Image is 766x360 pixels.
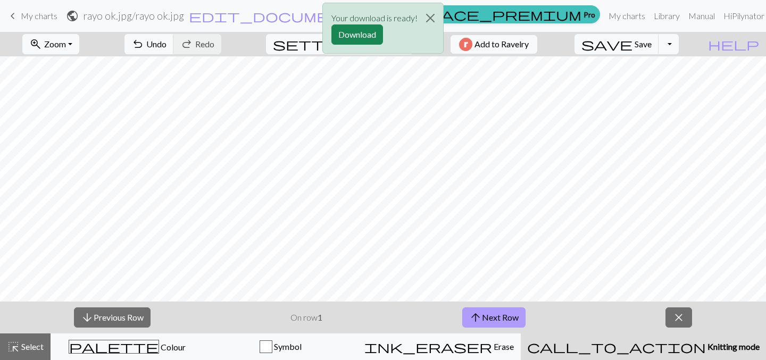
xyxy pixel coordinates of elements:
[469,310,482,325] span: arrow_upward
[69,339,159,354] span: palette
[159,342,186,352] span: Colour
[204,333,358,360] button: Symbol
[418,3,443,33] button: Close
[527,339,706,354] span: call_to_action
[74,307,151,328] button: Previous Row
[290,311,322,324] p: On row
[331,12,418,24] p: Your download is ready!
[521,333,766,360] button: Knitting mode
[20,341,44,351] span: Select
[492,341,514,351] span: Erase
[706,341,760,351] span: Knitting mode
[51,333,204,360] button: Colour
[462,307,526,328] button: Next Row
[357,333,521,360] button: Erase
[272,341,302,351] span: Symbol
[672,310,685,325] span: close
[331,24,383,45] button: Download
[318,312,322,322] strong: 1
[364,339,492,354] span: ink_eraser
[7,339,20,354] span: highlight_alt
[81,310,94,325] span: arrow_downward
